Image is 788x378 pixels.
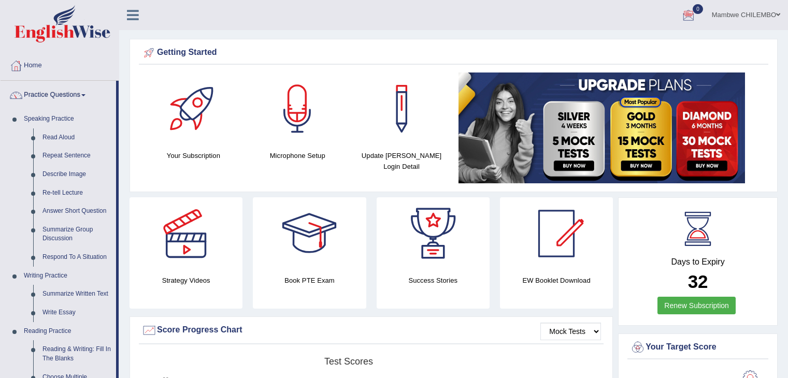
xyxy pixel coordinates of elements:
[38,285,116,303] a: Summarize Written Text
[630,340,766,355] div: Your Target Score
[19,267,116,285] a: Writing Practice
[630,257,766,267] h4: Days to Expiry
[355,150,449,172] h4: Update [PERSON_NAME] Login Detail
[38,303,116,322] a: Write Essay
[693,4,703,14] span: 0
[19,110,116,128] a: Speaking Practice
[324,356,373,367] tspan: Test scores
[38,248,116,267] a: Respond To A Situation
[38,202,116,221] a: Answer Short Question
[1,51,119,77] a: Home
[130,275,242,286] h4: Strategy Videos
[141,323,601,338] div: Score Progress Chart
[38,165,116,184] a: Describe Image
[377,275,490,286] h4: Success Stories
[1,81,116,107] a: Practice Questions
[38,128,116,147] a: Read Aloud
[251,150,345,161] h4: Microphone Setup
[253,275,366,286] h4: Book PTE Exam
[657,297,736,314] a: Renew Subscription
[19,322,116,341] a: Reading Practice
[38,340,116,368] a: Reading & Writing: Fill In The Blanks
[38,221,116,248] a: Summarize Group Discussion
[38,184,116,202] a: Re-tell Lecture
[147,150,240,161] h4: Your Subscription
[459,72,745,183] img: small5.jpg
[500,275,613,286] h4: EW Booklet Download
[38,147,116,165] a: Repeat Sentence
[688,271,708,292] b: 32
[141,45,766,61] div: Getting Started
